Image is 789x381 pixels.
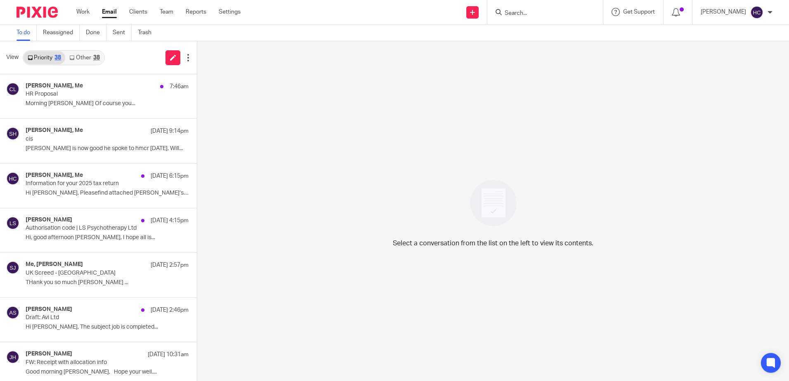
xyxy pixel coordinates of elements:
p: [DATE] 6:15pm [151,172,189,180]
h4: [PERSON_NAME] [26,350,72,357]
p: [DATE] 9:14pm [151,127,189,135]
img: svg%3E [6,261,19,274]
p: Draft: Avi Ltd [26,314,156,321]
p: [PERSON_NAME] is now good he spoke to hmcr [DATE], Will... [26,145,189,152]
p: Information for your 2025 tax return [26,180,156,187]
h4: [PERSON_NAME], Me [26,82,83,89]
h4: [PERSON_NAME] [26,216,72,223]
h4: Me, [PERSON_NAME] [26,261,83,268]
div: 38 [93,55,100,61]
p: Hi [PERSON_NAME], The subject job is completed... [26,324,189,331]
a: Email [102,8,117,16]
img: svg%3E [750,6,763,19]
span: View [6,53,19,62]
img: svg%3E [6,127,19,140]
h4: [PERSON_NAME], Me [26,127,83,134]
img: svg%3E [6,82,19,96]
p: [DATE] 4:15pm [151,216,189,225]
img: svg%3E [6,172,19,185]
p: [PERSON_NAME] [701,8,746,16]
p: Select a conversation from the list on the left to view its contents. [393,238,593,248]
a: Clients [129,8,147,16]
a: Settings [219,8,241,16]
img: image [465,174,522,232]
h4: [PERSON_NAME], Me [26,172,83,179]
p: cis [26,136,156,143]
input: Search [504,10,578,17]
p: [DATE] 2:46pm [151,306,189,314]
a: Work [76,8,90,16]
img: Pixie [17,7,58,18]
p: 7:46am [170,82,189,91]
a: Priority38 [24,51,65,64]
img: svg%3E [6,306,19,319]
p: Hi, good afternoon [PERSON_NAME], I hope all is... [26,234,189,241]
div: 38 [54,55,61,61]
span: Get Support [623,9,655,15]
p: THank you so much [PERSON_NAME] ... [26,279,189,286]
h4: [PERSON_NAME] [26,306,72,313]
a: Sent [113,25,132,41]
p: Morning [PERSON_NAME] Of course you... [26,100,189,107]
a: Other38 [65,51,104,64]
p: UK Screed - [GEOGRAPHIC_DATA] [26,270,156,277]
p: [DATE] 2:57pm [151,261,189,269]
a: Done [86,25,106,41]
p: Authorisation code | LS Psychotherapy Ltd [26,225,156,232]
p: FW: Receipt with allocation info [26,359,156,366]
img: svg%3E [6,350,19,364]
p: [DATE] 10:31am [148,350,189,359]
img: svg%3E [6,216,19,230]
p: Good morning [PERSON_NAME], Hope your well.... [26,369,189,376]
a: Reports [186,8,206,16]
p: HR Proposal [26,91,156,98]
p: Hi [PERSON_NAME], Pleasefind attached [PERSON_NAME]’s p60... [26,190,189,197]
a: To do [17,25,37,41]
a: Trash [138,25,158,41]
a: Reassigned [43,25,80,41]
a: Team [160,8,173,16]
